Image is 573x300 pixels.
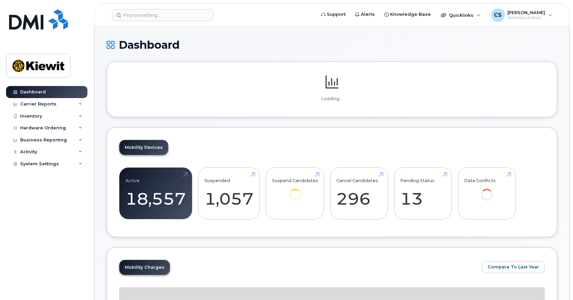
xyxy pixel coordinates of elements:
[336,171,382,216] a: Cancel Candidates 296
[119,140,168,155] a: Mobility Devices
[204,171,254,216] a: Suspended 1,057
[482,261,545,273] button: Compare To Last Year
[464,171,509,210] a: Data Conflicts
[272,171,318,210] a: Suspend Candidates
[400,171,446,216] a: Pending Status 13
[125,171,186,216] a: Active 18,557
[119,260,170,275] a: Mobility Charges
[119,96,545,102] p: Loading...
[488,264,539,270] span: Compare To Last Year
[107,39,557,51] h1: Dashboard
